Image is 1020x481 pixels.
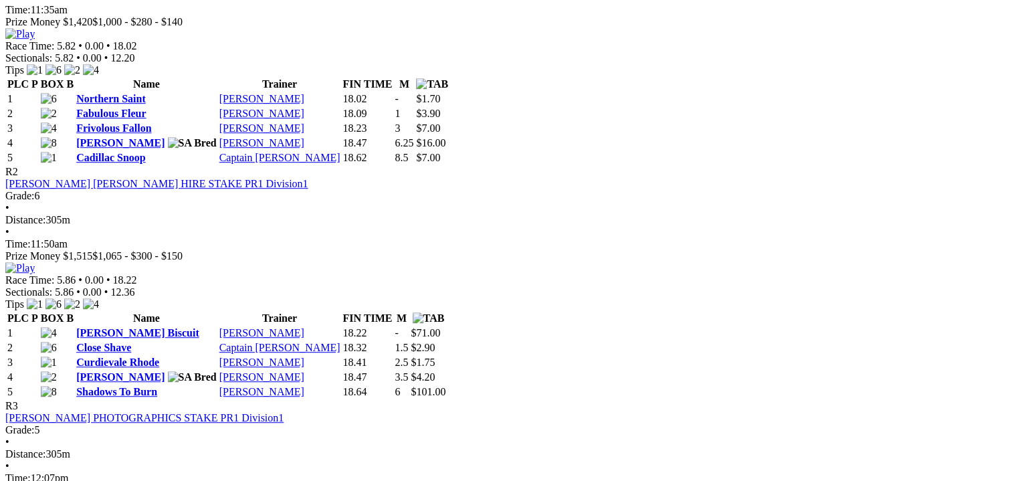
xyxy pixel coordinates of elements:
a: [PERSON_NAME] [219,93,304,104]
a: Shadows To Burn [76,386,157,397]
a: [PERSON_NAME] [219,137,304,149]
span: Tips [5,64,24,76]
td: 1 [7,326,39,340]
span: • [104,286,108,298]
span: • [5,436,9,448]
td: 1 [7,92,39,106]
span: R3 [5,400,18,411]
span: $1,065 - $300 - $150 [92,250,183,262]
a: Cadillac Snoop [76,152,146,163]
span: $7.00 [416,122,440,134]
img: 1 [41,152,57,164]
a: [PERSON_NAME] PHOTOGRAPHICS STAKE PR1 Division1 [5,412,284,423]
a: Close Shave [76,342,131,353]
div: 305m [5,448,1015,460]
img: 6 [41,342,57,354]
td: 3 [7,356,39,369]
a: [PERSON_NAME] [219,386,304,397]
img: 4 [83,64,99,76]
span: R2 [5,166,18,177]
td: 18.41 [342,356,393,369]
a: [PERSON_NAME] [PERSON_NAME] HIRE STAKE PR1 Division1 [5,178,308,189]
span: B [66,312,74,324]
img: TAB [413,312,445,324]
span: 0.00 [85,274,104,286]
th: M [394,312,409,325]
td: 18.47 [342,136,393,150]
span: Sectionals: [5,52,52,64]
td: 2 [7,107,39,120]
span: $3.90 [416,108,440,119]
img: 8 [41,386,57,398]
span: BOX [41,78,64,90]
span: PLC [7,312,29,324]
span: 0.00 [83,52,102,64]
td: 18.23 [342,122,393,135]
text: 1.5 [395,342,408,353]
span: P [31,312,38,324]
img: 6 [41,93,57,105]
a: [PERSON_NAME] Biscuit [76,327,199,339]
a: [PERSON_NAME] [76,137,165,149]
text: 6 [395,386,400,397]
a: Northern Saint [76,93,146,104]
th: Name [76,78,217,91]
img: 1 [27,298,43,310]
img: 2 [41,108,57,120]
div: 11:35am [5,4,1015,16]
a: [PERSON_NAME] [219,371,304,383]
a: [PERSON_NAME] [76,371,165,383]
text: 2.5 [395,357,408,368]
text: 8.5 [395,152,408,163]
span: 18.02 [113,40,137,52]
img: Play [5,262,35,274]
div: Prize Money $1,420 [5,16,1015,28]
a: Frivolous Fallon [76,122,151,134]
img: 2 [64,298,80,310]
span: $1.75 [411,357,435,368]
span: • [104,52,108,64]
span: Race Time: [5,274,54,286]
img: 6 [45,298,62,310]
div: 6 [5,190,1015,202]
a: Fabulous Fleur [76,108,146,119]
td: 5 [7,151,39,165]
span: Race Time: [5,40,54,52]
span: • [76,52,80,64]
span: Grade: [5,424,35,436]
div: 5 [5,424,1015,436]
img: Play [5,28,35,40]
img: 1 [27,64,43,76]
span: Time: [5,238,31,250]
td: 18.47 [342,371,393,384]
span: • [106,274,110,286]
span: $1,000 - $280 - $140 [92,16,183,27]
a: [PERSON_NAME] [219,122,304,134]
td: 18.09 [342,107,393,120]
a: Captain [PERSON_NAME] [219,152,340,163]
span: • [78,274,82,286]
span: Distance: [5,448,45,460]
span: Distance: [5,214,45,225]
span: BOX [41,312,64,324]
a: Curdievale Rhode [76,357,159,368]
td: 18.64 [342,385,393,399]
span: 12.20 [110,52,134,64]
span: 5.82 [55,52,74,64]
text: 1 [395,108,400,119]
text: - [395,93,398,104]
img: 2 [64,64,80,76]
th: M [394,78,414,91]
img: TAB [416,78,448,90]
div: 11:50am [5,238,1015,250]
a: [PERSON_NAME] [219,108,304,119]
span: $101.00 [411,386,445,397]
span: 0.00 [83,286,102,298]
span: • [5,460,9,472]
span: • [106,40,110,52]
img: 4 [41,122,57,134]
span: 5.86 [55,286,74,298]
td: 18.02 [342,92,393,106]
text: 6.25 [395,137,413,149]
a: [PERSON_NAME] [219,327,304,339]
